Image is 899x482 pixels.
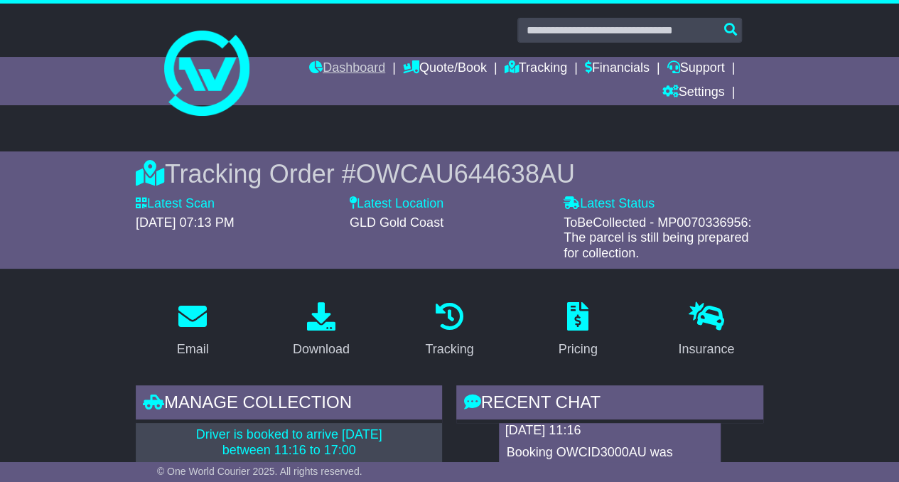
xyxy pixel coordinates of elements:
[505,423,715,439] div: [DATE] 11:16
[356,159,575,188] span: OWCAU644638AU
[564,215,751,260] span: ToBeCollected - MP0070336956: The parcel is still being prepared for collection.
[667,57,724,81] a: Support
[662,81,724,105] a: Settings
[309,57,385,81] a: Dashboard
[350,196,443,212] label: Latest Location
[456,385,763,424] div: RECENT CHAT
[678,340,734,359] div: Insurance
[136,385,443,424] div: Manage collection
[168,297,218,364] a: Email
[157,466,362,477] span: © One World Courier 2025. All rights reserved.
[669,297,743,364] a: Insurance
[136,196,215,212] label: Latest Scan
[559,340,598,359] div: Pricing
[403,57,487,81] a: Quote/Book
[506,445,714,476] p: Booking OWCID3000AU was assigned to Team1.
[284,297,359,364] a: Download
[144,427,434,458] p: Driver is booked to arrive [DATE] between 11:16 to 17:00
[177,340,209,359] div: Email
[549,297,607,364] a: Pricing
[293,340,350,359] div: Download
[136,215,235,230] span: [DATE] 07:13 PM
[564,196,655,212] label: Latest Status
[585,57,650,81] a: Financials
[416,297,483,364] a: Tracking
[425,340,473,359] div: Tracking
[505,57,567,81] a: Tracking
[136,159,763,189] div: Tracking Order #
[350,215,443,230] span: GLD Gold Coast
